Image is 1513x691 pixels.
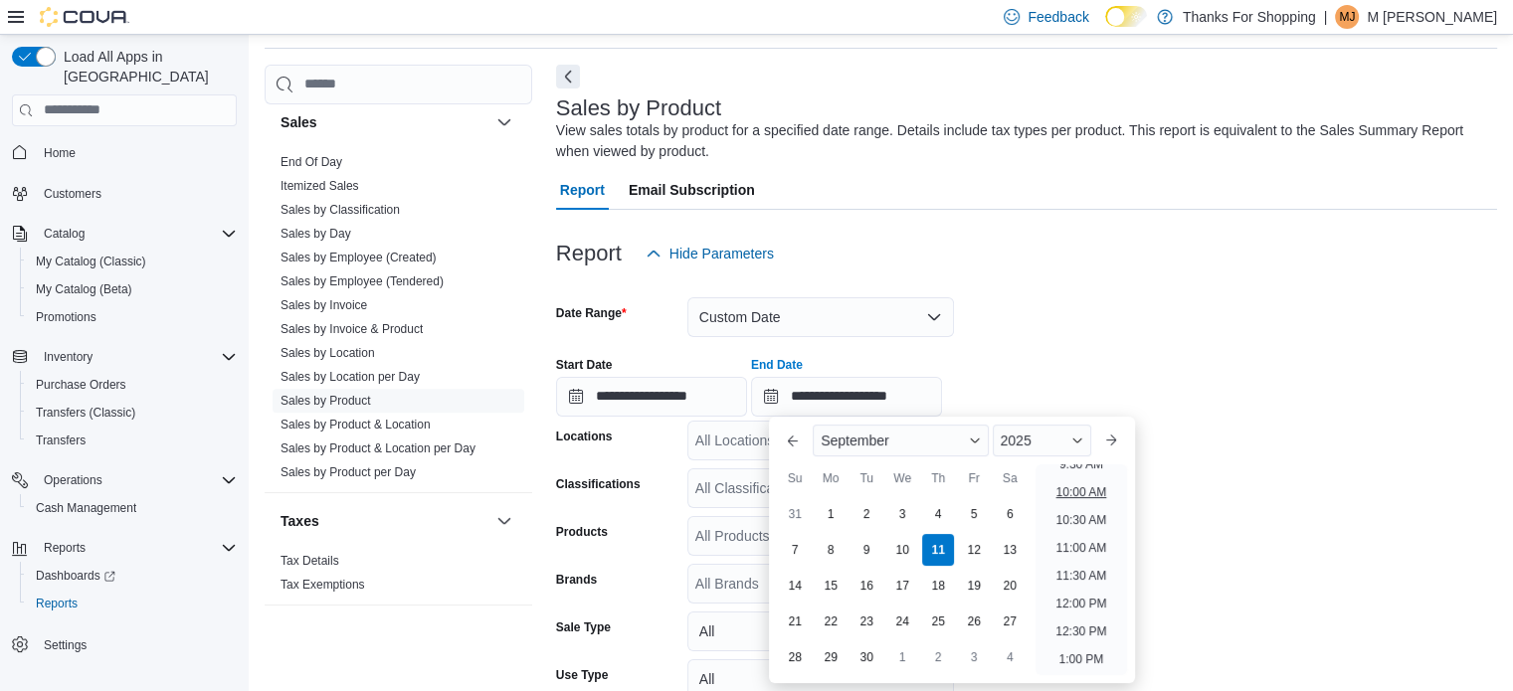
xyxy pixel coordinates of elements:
[281,202,400,218] span: Sales by Classification
[281,297,367,313] span: Sales by Invoice
[281,511,488,531] button: Taxes
[36,222,93,246] button: Catalog
[886,462,918,494] div: We
[36,596,78,611] span: Reports
[281,227,351,241] a: Sales by Day
[40,7,129,27] img: Cova
[36,631,237,656] span: Settings
[28,250,154,273] a: My Catalog (Classic)
[4,179,245,208] button: Customers
[815,641,847,673] div: day-29
[281,112,317,132] h3: Sales
[779,570,811,602] div: day-14
[815,534,847,566] div: day-8
[44,349,93,365] span: Inventory
[687,297,954,337] button: Custom Date
[281,417,431,432] span: Sales by Product & Location
[922,498,954,530] div: day-4
[886,534,918,566] div: day-10
[851,498,882,530] div: day-2
[281,226,351,242] span: Sales by Day
[687,611,954,651] button: All
[994,498,1026,530] div: day-6
[1335,5,1359,29] div: M Johst
[281,440,475,456] span: Sales by Product & Location per Day
[281,179,359,193] a: Itemized Sales
[922,641,954,673] div: day-2
[36,182,109,206] a: Customers
[281,178,359,194] span: Itemized Sales
[28,305,237,329] span: Promotions
[958,498,990,530] div: day-5
[1047,619,1114,643] li: 12:30 PM
[28,592,237,615] span: Reports
[779,462,811,494] div: Su
[556,120,1487,162] div: View sales totals by product for a specified date range. Details include tax types per product. T...
[281,578,365,592] a: Tax Exemptions
[556,96,721,120] h3: Sales by Product
[1001,432,1032,448] span: 2025
[36,181,237,206] span: Customers
[36,345,100,369] button: Inventory
[813,425,988,456] div: Button. Open the month selector. September is currently selected.
[281,322,423,336] a: Sales by Invoice & Product
[36,432,86,448] span: Transfers
[36,468,237,492] span: Operations
[28,564,237,588] span: Dashboards
[281,251,437,264] a: Sales by Employee (Created)
[281,203,400,217] a: Sales by Classification
[922,462,954,494] div: Th
[1028,7,1088,27] span: Feedback
[1367,5,1497,29] p: M [PERSON_NAME]
[44,186,101,202] span: Customers
[815,570,847,602] div: day-15
[281,321,423,337] span: Sales by Invoice & Product
[958,462,990,494] div: Fr
[815,498,847,530] div: day-1
[36,568,115,584] span: Dashboards
[1105,6,1147,27] input: Dark Mode
[36,377,126,393] span: Purchase Orders
[556,667,608,683] label: Use Type
[556,65,580,88] button: Next
[28,592,86,615] a: Reports
[281,464,416,480] span: Sales by Product per Day
[779,534,811,566] div: day-7
[556,476,641,492] label: Classifications
[20,248,245,275] button: My Catalog (Classic)
[44,540,86,556] span: Reports
[4,466,245,494] button: Operations
[281,370,420,384] a: Sales by Location per Day
[281,274,444,288] a: Sales by Employee (Tendered)
[265,150,532,492] div: Sales
[1339,5,1355,29] span: MJ
[20,399,245,427] button: Transfers (Classic)
[44,226,85,242] span: Catalog
[281,346,375,360] a: Sales by Location
[851,570,882,602] div: day-16
[36,140,237,165] span: Home
[44,637,87,653] span: Settings
[281,441,475,455] a: Sales by Product & Location per Day
[1036,464,1126,675] ul: Time
[821,432,888,448] span: September
[560,170,605,210] span: Report
[556,572,597,588] label: Brands
[20,562,245,590] a: Dashboards
[4,138,245,167] button: Home
[281,250,437,265] span: Sales by Employee (Created)
[28,277,237,301] span: My Catalog (Beta)
[994,641,1026,673] div: day-4
[36,536,94,560] button: Reports
[922,534,954,566] div: day-11
[638,234,782,273] button: Hide Parameters
[28,305,104,329] a: Promotions
[958,641,990,673] div: day-3
[492,509,516,533] button: Taxes
[281,394,371,408] a: Sales by Product
[44,472,102,488] span: Operations
[779,641,811,673] div: day-28
[556,357,613,373] label: Start Date
[36,254,146,269] span: My Catalog (Classic)
[958,570,990,602] div: day-19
